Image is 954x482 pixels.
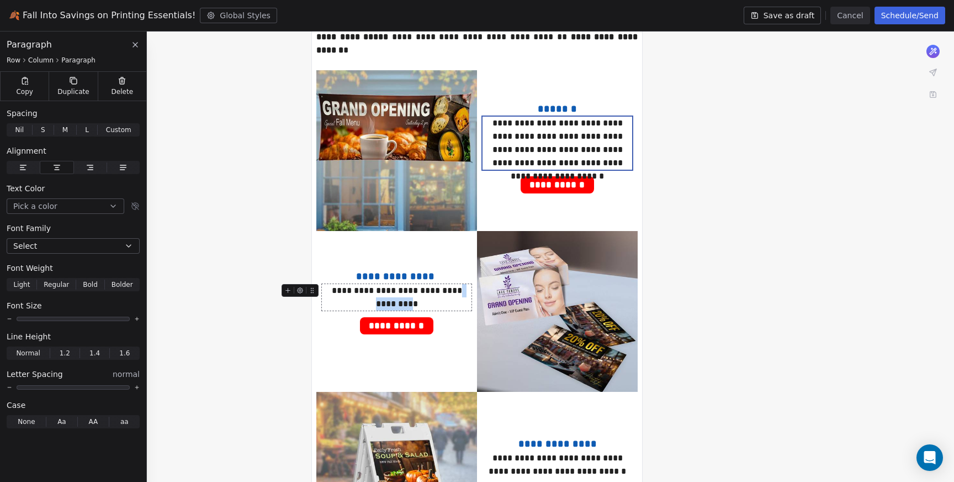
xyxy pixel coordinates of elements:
span: Copy [16,87,33,96]
button: Schedule/Send [875,7,945,24]
span: Letter Spacing [7,369,63,380]
span: Bolder [112,280,133,290]
span: Paragraph [7,38,52,51]
span: Light [13,280,30,290]
span: Font Family [7,223,51,234]
span: 1.2 [60,348,70,358]
span: normal [113,369,140,380]
span: 1.6 [119,348,130,358]
button: Pick a color [7,198,124,214]
span: 🍂 Fall Into Savings on Printing Essentials! [9,9,195,22]
span: Alignment [7,145,46,156]
span: M [62,125,68,135]
span: L [85,125,89,135]
span: Font Size [7,300,42,311]
span: Font Weight [7,263,53,274]
span: Line Height [7,331,51,342]
span: Regular [44,280,69,290]
span: Select [13,240,37,252]
span: Text Color [7,183,45,194]
span: Aa [57,417,66,427]
span: Paragraph [61,56,96,65]
span: Duplicate [57,87,89,96]
button: Cancel [830,7,870,24]
span: Bold [83,280,98,290]
span: Case [7,400,25,411]
span: Nil [15,125,24,135]
button: Global Styles [200,8,277,23]
span: 1.4 [89,348,100,358]
button: Save as draft [744,7,821,24]
span: Spacing [7,108,38,119]
span: aa [120,417,129,427]
span: Custom [106,125,131,135]
span: Normal [16,348,40,358]
span: Column [28,56,54,65]
span: S [41,125,45,135]
span: None [18,417,35,427]
div: Open Intercom Messenger [916,444,943,471]
span: AA [88,417,98,427]
span: Delete [112,87,134,96]
span: Row [7,56,20,65]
